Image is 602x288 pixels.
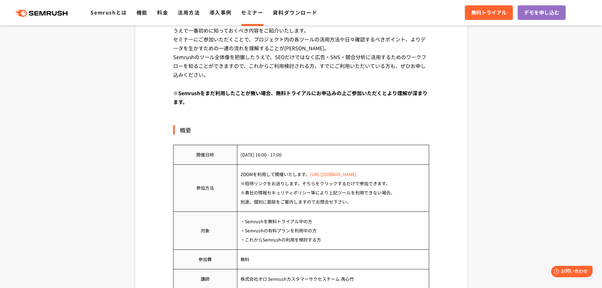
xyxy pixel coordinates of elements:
a: 活用方法 [178,9,200,16]
td: 開催日時 [173,145,237,164]
td: 参加方法 [173,164,237,211]
a: デモを申し込む [518,5,566,20]
div: 概要 [173,125,429,135]
a: 資料ダウンロード [273,9,317,16]
a: 機能 [137,9,148,16]
span: 無料トライアル [471,9,507,17]
td: ・Semrushを無料トライアル中の方 ・Semrushの有料プランを利用中の方 ・これからSemrushの利用を検討する方 [237,211,429,249]
a: セミナー [241,9,263,16]
a: 導入事例 [210,9,232,16]
a: Semrushとは [90,9,127,16]
iframe: Help widget launcher [546,263,595,281]
td: 無料 [237,249,429,269]
div: ※Semrushをまだ利用したことが無い場合、無料トライアルにお申込みの上ご参加いただくとより理解が深まります。 [173,89,429,116]
td: 参加費 [173,249,237,269]
span: デモを申し込む [524,9,559,17]
a: 無料トライアル [465,5,513,20]
a: [URL][DOMAIN_NAME] [310,171,356,177]
td: ZOOMを利用して開催いたします。 ※招待リンクをお送りします。そちらをクリックするだけで参加できます。 ※貴社の情報セキュリティポリシー等により上記ツールを利用できない場合、 別途、個別に面談... [237,164,429,211]
td: 対象 [173,211,237,249]
td: [DATE] 16:00 - 17:00 [237,145,429,164]
a: 料金 [157,9,168,16]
